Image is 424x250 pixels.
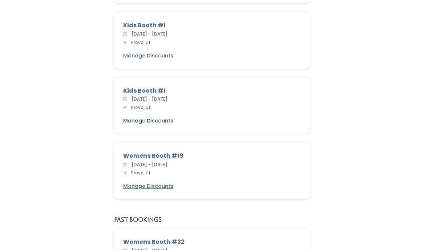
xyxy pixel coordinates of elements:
a: Manage Discounts [123,182,173,190]
span: [DATE] - [DATE] [129,96,167,102]
u: Manage Discounts [123,52,173,59]
span: Provo, Ut [128,104,151,110]
span: [DATE] - [DATE] [129,161,167,168]
a: Manage Discounts [123,52,173,60]
div: Kids Booth #1 [123,86,301,95]
h5: Past Bookings [114,217,162,223]
u: Manage Discounts [123,117,173,124]
span: Provo, Ut [128,170,151,176]
span: Provo, Ut [128,39,151,45]
a: Manage Discounts [123,117,173,125]
div: Kids Booth #1 [123,21,301,30]
div: Womens Booth #32 [123,238,301,246]
div: Womens Booth #19 [123,152,301,160]
span: [DATE] - [DATE] [129,31,167,37]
